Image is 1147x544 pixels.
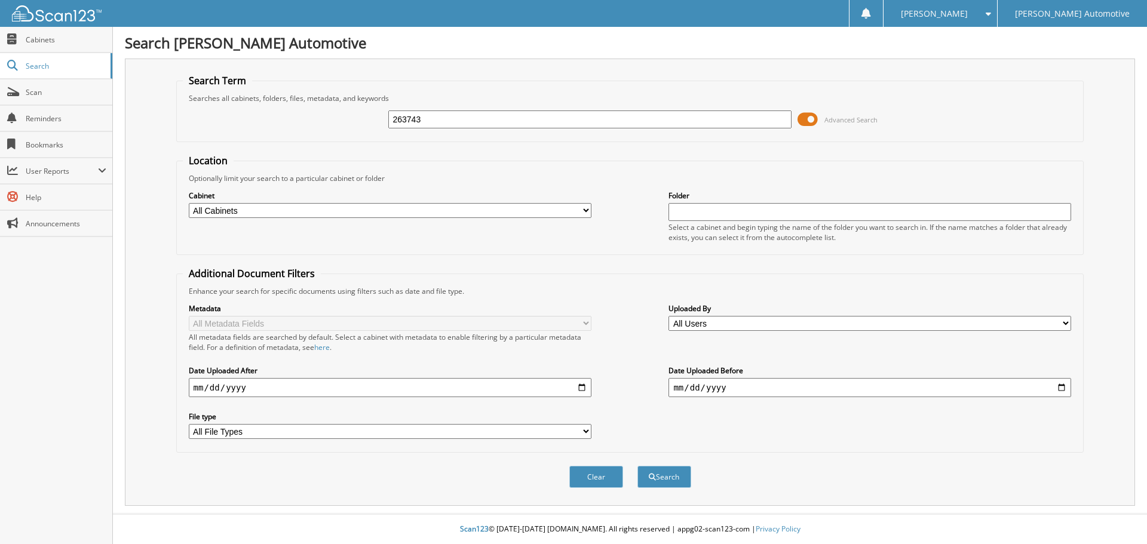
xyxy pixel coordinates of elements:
label: File type [189,411,591,422]
span: Announcements [26,219,106,229]
a: Privacy Policy [756,524,801,534]
img: scan123-logo-white.svg [12,5,102,21]
span: Search [26,61,105,71]
span: [PERSON_NAME] [901,10,968,17]
h1: Search [PERSON_NAME] Automotive [125,33,1135,53]
div: Optionally limit your search to a particular cabinet or folder [183,173,1078,183]
label: Metadata [189,303,591,314]
label: Date Uploaded Before [668,365,1071,376]
button: Search [637,466,691,488]
label: Folder [668,190,1071,201]
div: Searches all cabinets, folders, files, metadata, and keywords [183,93,1078,103]
div: Select a cabinet and begin typing the name of the folder you want to search in. If the name match... [668,222,1071,242]
div: © [DATE]-[DATE] [DOMAIN_NAME]. All rights reserved | appg02-scan123-com | [113,515,1147,544]
legend: Search Term [183,74,252,87]
iframe: Chat Widget [1087,487,1147,544]
span: Scan [26,87,106,97]
span: User Reports [26,166,98,176]
span: Bookmarks [26,140,106,150]
input: start [189,378,591,397]
label: Date Uploaded After [189,365,591,376]
span: Reminders [26,113,106,124]
legend: Location [183,154,234,167]
label: Uploaded By [668,303,1071,314]
span: Help [26,192,106,202]
span: Scan123 [460,524,489,534]
legend: Additional Document Filters [183,267,321,280]
a: here [314,342,330,352]
div: Enhance your search for specific documents using filters such as date and file type. [183,286,1078,296]
span: Cabinets [26,35,106,45]
button: Clear [569,466,623,488]
div: All metadata fields are searched by default. Select a cabinet with metadata to enable filtering b... [189,332,591,352]
span: Advanced Search [824,115,878,124]
input: end [668,378,1071,397]
span: [PERSON_NAME] Automotive [1015,10,1130,17]
label: Cabinet [189,190,591,201]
